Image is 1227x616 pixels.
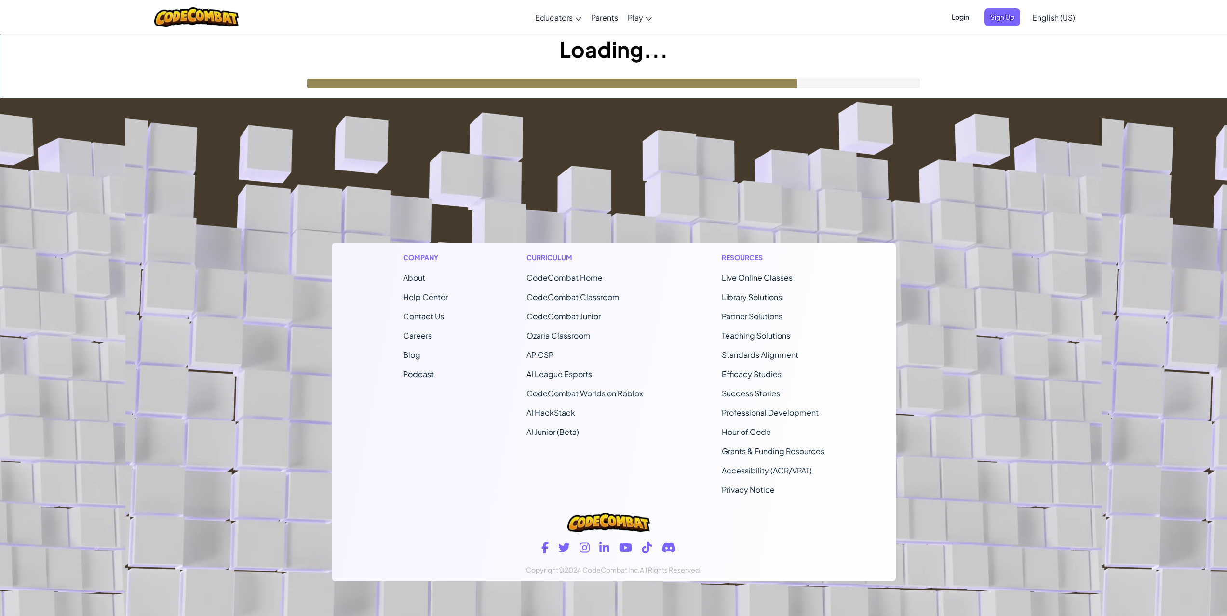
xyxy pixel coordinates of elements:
a: Hour of Code [722,427,771,437]
a: Ozaria Classroom [526,330,591,341]
a: AP CSP [526,350,553,360]
span: ©2024 CodeCombat Inc. [558,565,640,574]
a: Teaching Solutions [722,330,790,341]
span: All Rights Reserved. [640,565,701,574]
span: Educators [535,13,573,23]
a: Live Online Classes [722,273,793,283]
a: Educators [530,4,586,30]
a: Success Stories [722,388,780,398]
img: CodeCombat logo [567,513,649,532]
h1: Company [403,252,448,262]
a: Library Solutions [722,292,782,302]
a: Privacy Notice [722,485,775,495]
span: English (US) [1032,13,1075,23]
a: English (US) [1027,4,1080,30]
button: Sign Up [984,8,1020,26]
a: Professional Development [722,407,819,418]
a: Parents [586,4,623,30]
a: CodeCombat Classroom [526,292,620,302]
a: CodeCombat Worlds on Roblox [526,388,643,398]
a: Help Center [403,292,448,302]
a: Partner Solutions [722,311,782,321]
span: Copyright [526,565,558,574]
span: CodeCombat Home [526,273,603,283]
a: Blog [403,350,420,360]
button: Login [946,8,975,26]
a: AI Junior (Beta) [526,427,579,437]
a: AI League Esports [526,369,592,379]
h1: Curriculum [526,252,643,262]
span: Contact Us [403,311,444,321]
a: Accessibility (ACR/VPAT) [722,465,812,475]
a: Podcast [403,369,434,379]
a: Grants & Funding Resources [722,446,824,456]
a: AI HackStack [526,407,575,418]
a: Play [623,4,657,30]
a: Careers [403,330,432,341]
span: Play [628,13,643,23]
h1: Resources [722,252,824,262]
img: CodeCombat logo [154,7,239,27]
a: About [403,273,425,283]
a: CodeCombat Junior [526,311,601,321]
h1: Loading... [0,34,1227,64]
a: Standards Alignment [722,350,798,360]
a: Efficacy Studies [722,369,782,379]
